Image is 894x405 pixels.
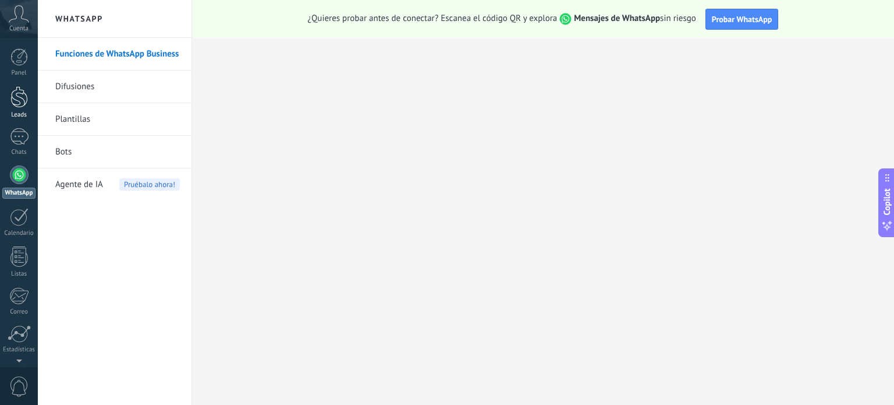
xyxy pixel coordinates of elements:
[55,38,180,71] a: Funciones de WhatsApp Business
[2,149,36,156] div: Chats
[705,9,779,30] button: Probar WhatsApp
[38,38,191,71] li: Funciones de WhatsApp Business
[38,103,191,136] li: Plantillas
[9,25,29,33] span: Cuenta
[2,111,36,119] div: Leads
[2,230,36,237] div: Calendario
[574,13,660,24] strong: Mensajes de WhatsApp
[55,103,180,136] a: Plantillas
[119,178,180,191] span: Pruébalo ahora!
[55,168,103,201] span: Agente de IA
[2,346,36,354] div: Estadísticas
[55,136,180,168] a: Bots
[38,168,191,200] li: Agente de IA
[2,69,36,77] div: Panel
[55,168,180,201] a: Agente de IAPruébalo ahora!
[38,136,191,168] li: Bots
[2,308,36,316] div: Correo
[38,71,191,103] li: Difusiones
[308,13,696,25] span: ¿Quieres probar antes de conectar? Escanea el código QR y explora sin riesgo
[881,188,893,215] span: Copilot
[2,270,36,278] div: Listas
[712,14,772,24] span: Probar WhatsApp
[55,71,180,103] a: Difusiones
[2,188,36,199] div: WhatsApp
